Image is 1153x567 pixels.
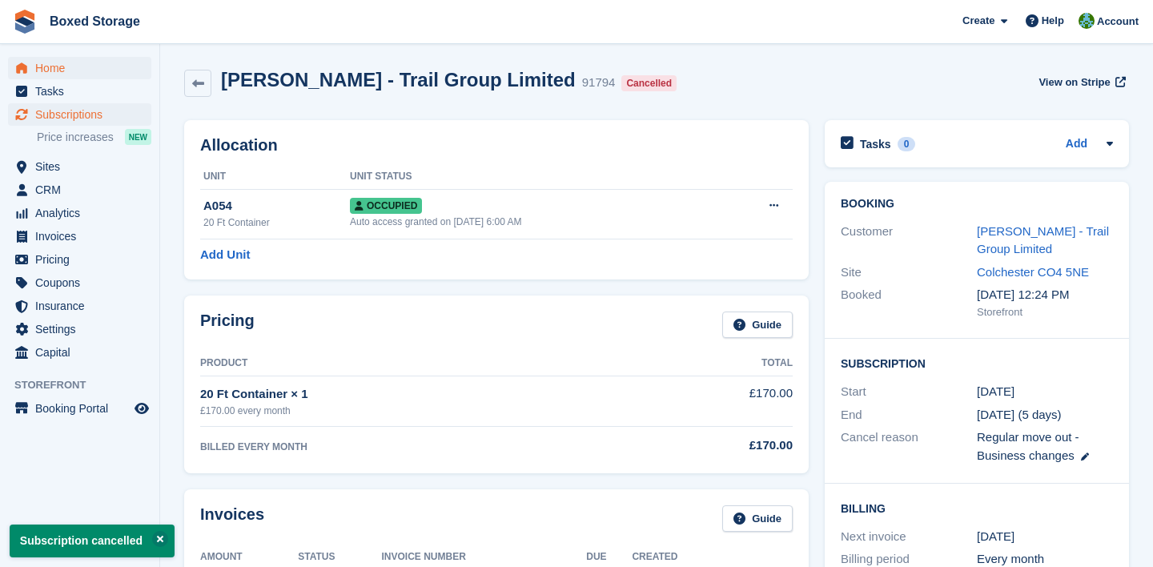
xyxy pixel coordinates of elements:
a: menu [8,271,151,294]
span: Invoices [35,225,131,247]
a: menu [8,80,151,103]
span: Tasks [35,80,131,103]
span: Subscriptions [35,103,131,126]
div: NEW [125,129,151,145]
span: CRM [35,179,131,201]
div: Next invoice [841,528,977,546]
img: Tobias Butler [1079,13,1095,29]
a: Boxed Storage [43,8,147,34]
div: £170.00 [622,436,793,455]
span: Occupied [350,198,422,214]
h2: Pricing [200,312,255,338]
a: menu [8,57,151,79]
span: Booking Portal [35,397,131,420]
span: View on Stripe [1039,74,1110,90]
th: Unit [200,164,350,190]
a: Preview store [132,399,151,418]
span: Capital [35,341,131,364]
a: menu [8,155,151,178]
img: stora-icon-8386f47178a22dfd0bd8f6a31ec36ba5ce8667c1dd55bd0f319d3a0aa187defe.svg [13,10,37,34]
a: Price increases NEW [37,128,151,146]
a: menu [8,341,151,364]
div: 20 Ft Container [203,215,350,230]
div: Cancel reason [841,428,977,464]
a: Guide [722,505,793,532]
a: Colchester CO4 5NE [977,265,1089,279]
span: Insurance [35,295,131,317]
div: Cancelled [621,75,677,91]
div: Site [841,263,977,282]
span: [DATE] (5 days) [977,408,1062,421]
span: Create [962,13,994,29]
span: Pricing [35,248,131,271]
div: 91794 [582,74,616,92]
time: 2025-06-23 00:00:00 UTC [977,383,1014,401]
div: 20 Ft Container × 1 [200,385,622,404]
th: Product [200,351,622,376]
span: Regular move out - Business changes [977,430,1079,462]
div: BILLED EVERY MONTH [200,440,622,454]
div: Start [841,383,977,401]
p: Subscription cancelled [10,525,175,557]
th: Total [622,351,793,376]
h2: Tasks [860,137,891,151]
h2: [PERSON_NAME] - Trail Group Limited [221,69,576,90]
div: [DATE] 12:24 PM [977,286,1113,304]
div: Booked [841,286,977,320]
a: View on Stripe [1032,69,1129,95]
a: menu [8,179,151,201]
h2: Booking [841,198,1113,211]
span: Settings [35,318,131,340]
h2: Billing [841,500,1113,516]
h2: Subscription [841,355,1113,371]
div: 0 [898,137,916,151]
a: menu [8,397,151,420]
a: menu [8,225,151,247]
a: menu [8,318,151,340]
span: Help [1042,13,1064,29]
div: A054 [203,197,350,215]
span: Analytics [35,202,131,224]
a: menu [8,202,151,224]
a: Add Unit [200,246,250,264]
span: Home [35,57,131,79]
span: Price increases [37,130,114,145]
span: Coupons [35,271,131,294]
div: Storefront [977,304,1113,320]
div: [DATE] [977,528,1113,546]
h2: Invoices [200,505,264,532]
h2: Allocation [200,136,793,155]
a: Add [1066,135,1087,154]
a: Guide [722,312,793,338]
span: Sites [35,155,131,178]
span: Account [1097,14,1139,30]
td: £170.00 [622,376,793,426]
a: [PERSON_NAME] - Trail Group Limited [977,224,1109,256]
a: menu [8,103,151,126]
div: Auto access granted on [DATE] 6:00 AM [350,215,721,229]
span: Storefront [14,377,159,393]
th: Unit Status [350,164,721,190]
a: menu [8,295,151,317]
div: Customer [841,223,977,259]
a: menu [8,248,151,271]
div: End [841,406,977,424]
div: £170.00 every month [200,404,622,418]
